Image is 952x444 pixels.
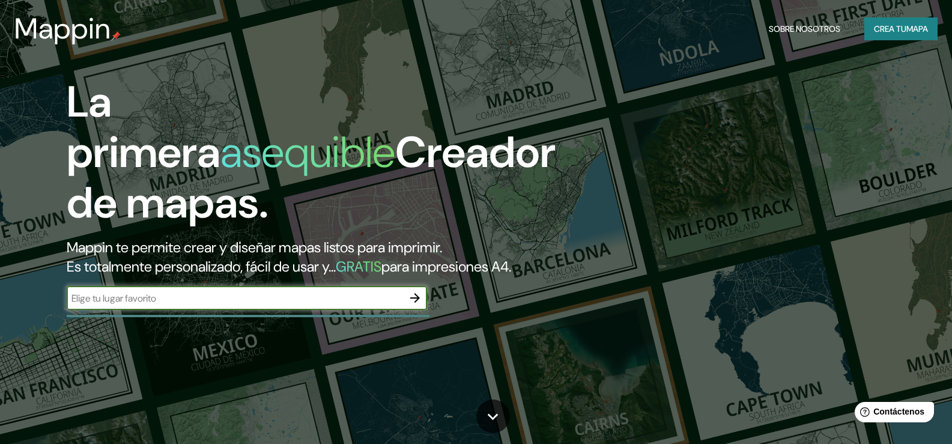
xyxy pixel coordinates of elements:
font: Mappin [14,10,111,47]
font: Mappin te permite crear y diseñar mapas listos para imprimir. [67,238,442,257]
font: GRATIS [336,257,381,276]
font: asequible [220,124,395,180]
iframe: Lanzador de widgets de ayuda [845,397,939,431]
font: Sobre nosotros [769,23,840,34]
img: pin de mapeo [111,31,121,41]
font: para impresiones A4. [381,257,511,276]
font: mapa [906,23,928,34]
font: Creador de mapas. [67,124,556,231]
input: Elige tu lugar favorito [67,291,403,305]
font: Crea tu [874,23,906,34]
font: La primera [67,74,220,180]
font: Es totalmente personalizado, fácil de usar y... [67,257,336,276]
button: Crea tumapa [864,17,938,40]
button: Sobre nosotros [764,17,845,40]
